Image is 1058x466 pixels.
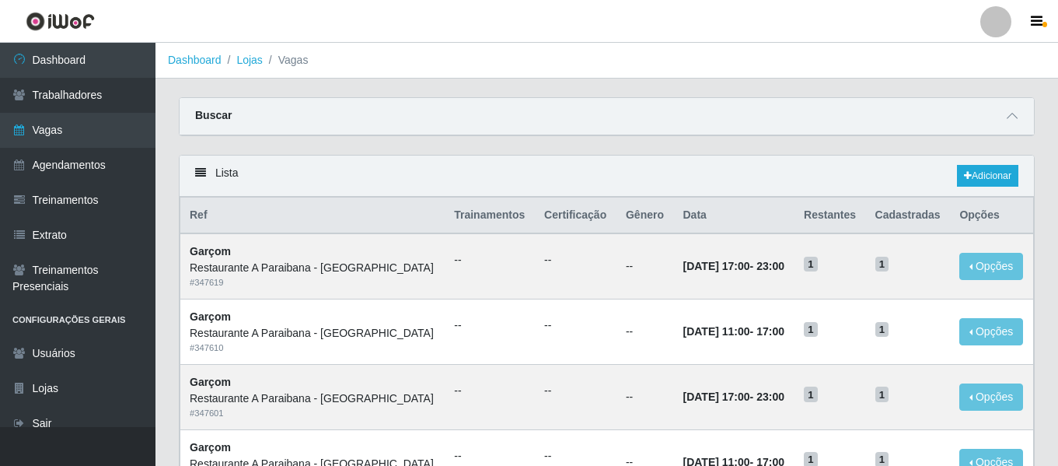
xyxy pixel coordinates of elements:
ul: -- [544,383,607,399]
time: 23:00 [756,391,784,403]
span: 1 [875,387,889,402]
span: 1 [875,257,889,272]
img: CoreUI Logo [26,12,95,31]
div: Restaurante A Paraibana - [GEOGRAPHIC_DATA] [190,391,435,407]
strong: - [683,325,784,338]
div: Lista [180,156,1034,197]
strong: Garçom [190,376,231,388]
time: 23:00 [756,260,784,272]
ul: -- [544,317,607,334]
div: Restaurante A Paraibana - [GEOGRAPHIC_DATA] [190,260,435,276]
th: Certificação [535,198,616,234]
div: # 347610 [190,342,435,355]
span: 1 [804,257,818,272]
nav: breadcrumb [155,43,1058,79]
th: Trainamentos [445,198,535,234]
th: Cadastradas [866,198,951,234]
td: -- [616,300,674,365]
ul: -- [454,252,526,268]
ul: -- [454,448,526,464]
a: Dashboard [168,54,222,66]
strong: - [683,391,784,403]
ul: -- [454,317,526,334]
strong: Garçom [190,441,231,454]
th: Opções [950,198,1033,234]
td: -- [616,233,674,299]
time: 17:00 [756,325,784,338]
div: # 347619 [190,276,435,289]
strong: - [683,260,784,272]
strong: Garçom [190,245,231,258]
ul: -- [454,383,526,399]
span: 1 [804,322,818,338]
a: Adicionar [957,165,1018,187]
strong: Buscar [195,109,232,121]
span: 1 [804,387,818,402]
time: [DATE] 17:00 [683,260,749,272]
span: 1 [875,322,889,338]
li: Vagas [263,52,309,68]
ul: -- [544,252,607,268]
th: Data [673,198,794,234]
ul: -- [544,448,607,464]
th: Restantes [794,198,866,234]
div: # 347601 [190,407,435,420]
button: Opções [959,253,1023,280]
button: Opções [959,318,1023,345]
time: [DATE] 11:00 [683,325,749,338]
th: Gênero [616,198,674,234]
a: Lojas [236,54,262,66]
th: Ref [180,198,445,234]
td: -- [616,364,674,429]
div: Restaurante A Paraibana - [GEOGRAPHIC_DATA] [190,325,435,342]
time: [DATE] 17:00 [683,391,749,403]
button: Opções [959,384,1023,411]
strong: Garçom [190,310,231,323]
